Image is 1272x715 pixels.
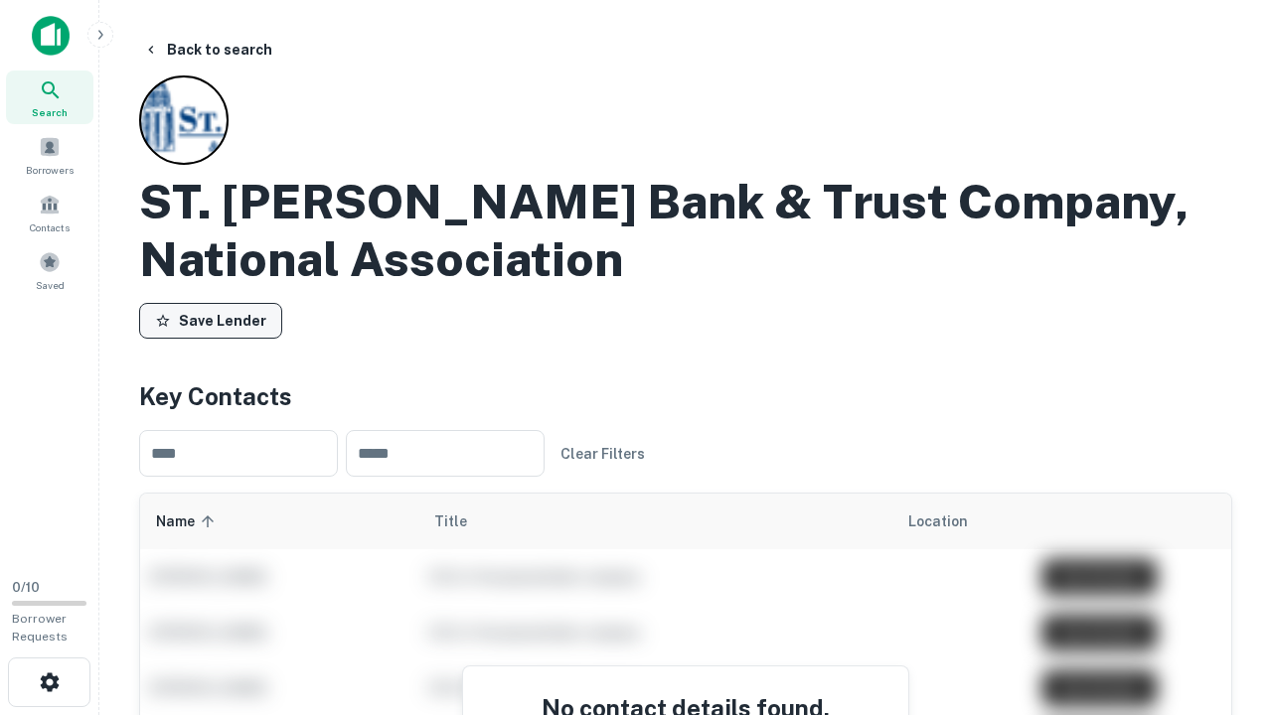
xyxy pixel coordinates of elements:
a: Contacts [6,186,93,239]
img: capitalize-icon.png [32,16,70,56]
h4: Key Contacts [139,378,1232,414]
span: Borrower Requests [12,612,68,643]
button: Save Lender [139,303,282,339]
a: Borrowers [6,128,93,182]
span: Search [32,104,68,120]
a: Search [6,71,93,124]
iframe: Chat Widget [1173,556,1272,651]
span: Saved [36,277,65,293]
span: Contacts [30,219,70,235]
a: Saved [6,243,93,297]
span: Borrowers [26,162,74,178]
h2: ST. [PERSON_NAME] Bank & Trust Company, National Association [139,173,1232,287]
button: Back to search [135,32,280,68]
button: Clear Filters [553,436,653,472]
span: 0 / 10 [12,580,40,595]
